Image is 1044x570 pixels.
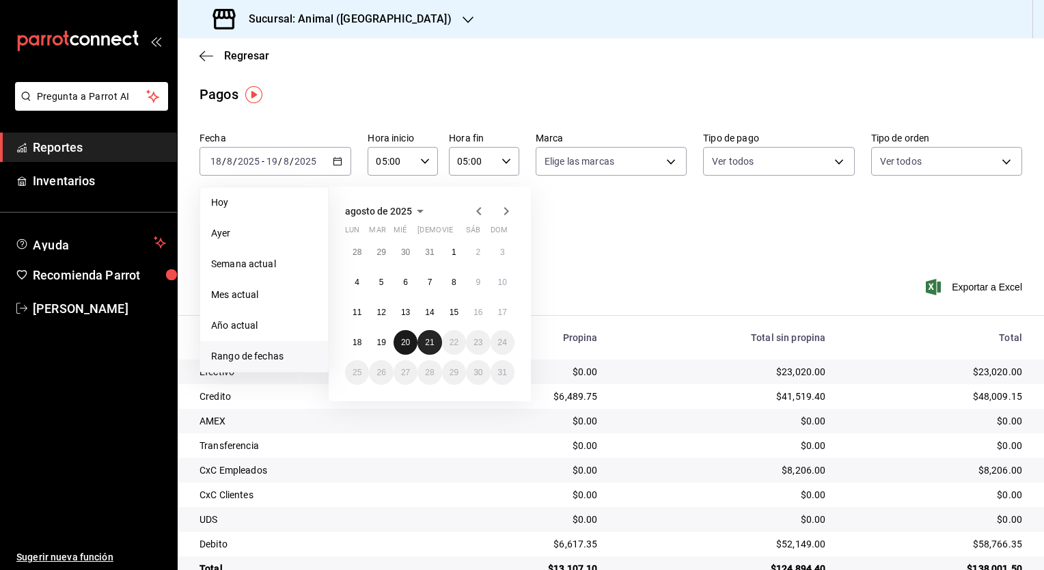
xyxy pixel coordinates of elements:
[451,513,598,526] div: $0.00
[466,300,490,325] button: 16 de agosto de 2025
[353,368,361,377] abbr: 25 de agosto de 2025
[620,463,826,477] div: $8,206.00
[394,300,417,325] button: 13 de agosto de 2025
[491,330,514,355] button: 24 de agosto de 2025
[712,154,754,168] span: Ver todos
[211,318,317,333] span: Año actual
[466,226,480,240] abbr: sábado
[353,308,361,317] abbr: 11 de agosto de 2025
[10,99,168,113] a: Pregunta a Parrot AI
[369,240,393,264] button: 29 de julio de 2025
[211,349,317,364] span: Rango de fechas
[345,206,412,217] span: agosto de 2025
[345,360,369,385] button: 25 de agosto de 2025
[33,299,166,318] span: [PERSON_NAME]
[491,226,508,240] abbr: domingo
[425,247,434,257] abbr: 31 de julio de 2025
[294,156,317,167] input: ----
[473,368,482,377] abbr: 30 de agosto de 2025
[620,488,826,502] div: $0.00
[238,11,452,27] h3: Sucursal: Animal ([GEOGRAPHIC_DATA])
[425,308,434,317] abbr: 14 de agosto de 2025
[871,133,1022,143] label: Tipo de orden
[498,308,507,317] abbr: 17 de agosto de 2025
[491,300,514,325] button: 17 de agosto de 2025
[394,240,417,264] button: 30 de julio de 2025
[33,234,148,251] span: Ayuda
[369,300,393,325] button: 12 de agosto de 2025
[452,247,456,257] abbr: 1 de agosto de 2025
[345,270,369,295] button: 4 de agosto de 2025
[200,488,429,502] div: CxC Clientes
[200,463,429,477] div: CxC Empleados
[929,279,1022,295] span: Exportar a Excel
[620,537,826,551] div: $52,149.00
[222,156,226,167] span: /
[847,332,1022,343] div: Total
[450,368,458,377] abbr: 29 de agosto de 2025
[498,277,507,287] abbr: 10 de agosto de 2025
[847,365,1022,379] div: $23,020.00
[394,360,417,385] button: 27 de agosto de 2025
[847,439,1022,452] div: $0.00
[620,390,826,403] div: $41,519.40
[425,338,434,347] abbr: 21 de agosto de 2025
[401,247,410,257] abbr: 30 de julio de 2025
[226,156,233,167] input: --
[466,270,490,295] button: 9 de agosto de 2025
[368,133,438,143] label: Hora inicio
[16,550,166,565] span: Sugerir nueva función
[369,226,385,240] abbr: martes
[200,84,238,105] div: Pagos
[417,300,441,325] button: 14 de agosto de 2025
[345,203,428,219] button: agosto de 2025
[620,414,826,428] div: $0.00
[233,156,237,167] span: /
[200,390,429,403] div: Credito
[200,133,351,143] label: Fecha
[211,257,317,271] span: Semana actual
[491,240,514,264] button: 3 de agosto de 2025
[449,133,519,143] label: Hora fin
[450,338,458,347] abbr: 22 de agosto de 2025
[278,156,282,167] span: /
[847,488,1022,502] div: $0.00
[500,247,505,257] abbr: 3 de agosto de 2025
[376,247,385,257] abbr: 29 de julio de 2025
[33,172,166,190] span: Inventarios
[150,36,161,46] button: open_drawer_menu
[237,156,260,167] input: ----
[491,360,514,385] button: 31 de agosto de 2025
[880,154,922,168] span: Ver todos
[283,156,290,167] input: --
[620,513,826,526] div: $0.00
[536,133,687,143] label: Marca
[401,338,410,347] abbr: 20 de agosto de 2025
[451,488,598,502] div: $0.00
[224,49,269,62] span: Regresar
[355,277,359,287] abbr: 4 de agosto de 2025
[211,226,317,241] span: Ayer
[491,270,514,295] button: 10 de agosto de 2025
[847,513,1022,526] div: $0.00
[211,288,317,302] span: Mes actual
[847,537,1022,551] div: $58,766.35
[425,368,434,377] abbr: 28 de agosto de 2025
[703,133,854,143] label: Tipo de pago
[442,270,466,295] button: 8 de agosto de 2025
[545,154,614,168] span: Elige las marcas
[290,156,294,167] span: /
[620,439,826,452] div: $0.00
[442,300,466,325] button: 15 de agosto de 2025
[345,226,359,240] abbr: lunes
[345,330,369,355] button: 18 de agosto de 2025
[33,266,166,284] span: Recomienda Parrot
[620,332,826,343] div: Total sin propina
[428,277,432,287] abbr: 7 de agosto de 2025
[847,390,1022,403] div: $48,009.15
[369,360,393,385] button: 26 de agosto de 2025
[376,308,385,317] abbr: 12 de agosto de 2025
[450,308,458,317] abbr: 15 de agosto de 2025
[498,338,507,347] abbr: 24 de agosto de 2025
[473,308,482,317] abbr: 16 de agosto de 2025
